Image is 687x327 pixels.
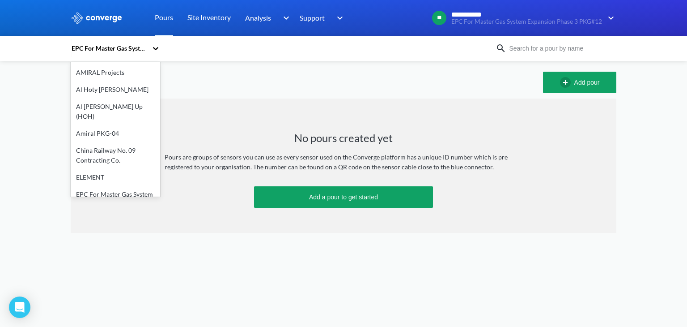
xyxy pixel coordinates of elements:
[506,43,615,53] input: Search for a pour by name
[245,12,271,23] span: Analysis
[560,77,574,88] img: add-circle-outline.svg
[71,43,148,53] div: EPC For Master Gas System Expansion Phase 3 PKG#12
[300,12,325,23] span: Support
[254,186,433,208] button: Add a pour to get started
[331,13,345,23] img: downArrow.svg
[277,13,292,23] img: downArrow.svg
[294,131,393,145] h1: No pours created yet
[71,81,160,98] div: Al Hoty [PERSON_NAME]
[71,169,160,186] div: ELEMENT
[71,186,160,213] div: EPC For Master Gas System Expansion Phase 3 PKG#12
[496,43,506,54] img: icon-search.svg
[451,18,602,25] span: EPC For Master Gas System Expansion Phase 3 PKG#12
[71,125,160,142] div: Amiral PKG-04
[71,12,123,24] img: logo_ewhite.svg
[543,72,616,93] button: Add pour
[71,64,160,81] div: AMIRAL Projects
[71,142,160,169] div: China Railway No. 09 Contracting Co.
[9,297,30,318] div: Open Intercom Messenger
[71,98,160,125] div: Al [PERSON_NAME] Up (HOH)
[602,13,616,23] img: downArrow.svg
[165,152,522,172] div: Pours are groups of sensors you can use as every sensor used on the Converge platform has a uniqu...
